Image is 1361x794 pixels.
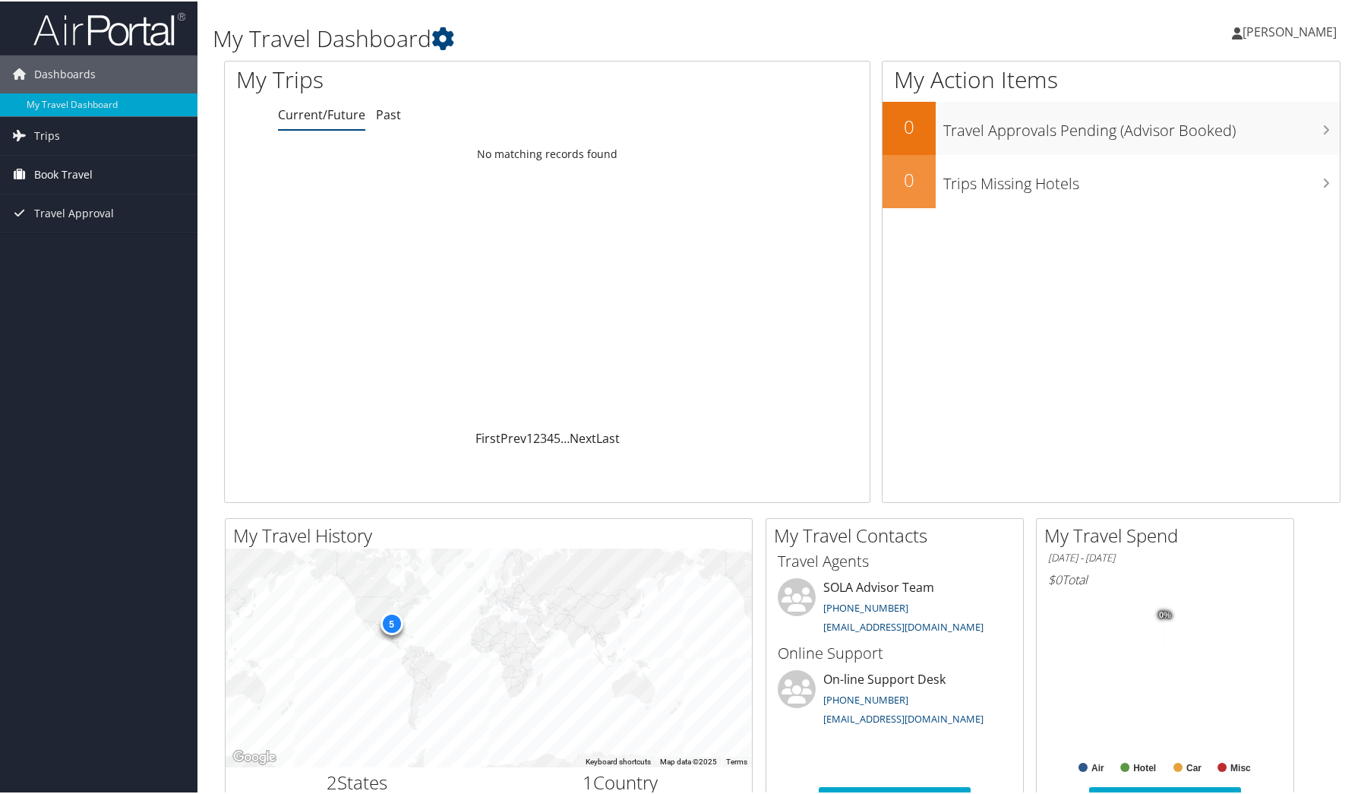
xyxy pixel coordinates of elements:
[561,429,570,445] span: …
[943,111,1340,140] h3: Travel Approvals Pending (Advisor Booked)
[501,768,741,794] h2: Country
[883,166,936,191] h2: 0
[34,193,114,231] span: Travel Approval
[583,768,593,793] span: 1
[883,153,1340,207] a: 0Trips Missing Hotels
[327,768,337,793] span: 2
[1159,609,1171,618] tspan: 0%
[883,62,1340,94] h1: My Action Items
[660,756,717,764] span: Map data ©2025
[943,164,1340,193] h3: Trips Missing Hotels
[540,429,547,445] a: 3
[1048,570,1282,587] h6: Total
[236,62,589,94] h1: My Trips
[225,139,870,166] td: No matching records found
[774,521,1023,547] h2: My Travel Contacts
[34,115,60,153] span: Trips
[1230,761,1251,772] text: Misc
[883,100,1340,153] a: 0Travel Approvals Pending (Advisor Booked)
[278,105,365,122] a: Current/Future
[1232,8,1352,53] a: [PERSON_NAME]
[229,746,279,766] a: Open this area in Google Maps (opens a new window)
[547,429,554,445] a: 4
[526,429,533,445] a: 1
[586,755,651,766] button: Keyboard shortcuts
[229,746,279,766] img: Google
[778,641,1012,663] h3: Online Support
[770,577,1019,639] li: SOLA Advisor Team
[883,112,936,138] h2: 0
[34,54,96,92] span: Dashboards
[1133,761,1156,772] text: Hotel
[1091,761,1104,772] text: Air
[1044,521,1293,547] h2: My Travel Spend
[823,599,908,613] a: [PHONE_NUMBER]
[34,154,93,192] span: Book Travel
[554,429,561,445] a: 5
[596,429,620,445] a: Last
[213,21,972,53] h1: My Travel Dashboard
[380,611,403,634] div: 5
[533,429,540,445] a: 2
[237,768,478,794] h2: States
[33,10,185,46] img: airportal-logo.png
[823,691,908,705] a: [PHONE_NUMBER]
[1243,22,1337,39] span: [PERSON_NAME]
[1048,570,1062,587] span: $0
[823,618,984,632] a: [EMAIL_ADDRESS][DOMAIN_NAME]
[778,549,1012,571] h3: Travel Agents
[1186,761,1202,772] text: Car
[726,756,747,764] a: Terms (opens in new tab)
[376,105,401,122] a: Past
[501,429,526,445] a: Prev
[475,429,501,445] a: First
[233,521,752,547] h2: My Travel History
[823,710,984,724] a: [EMAIL_ADDRESS][DOMAIN_NAME]
[770,669,1019,731] li: On-line Support Desk
[570,429,596,445] a: Next
[1048,549,1282,564] h6: [DATE] - [DATE]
